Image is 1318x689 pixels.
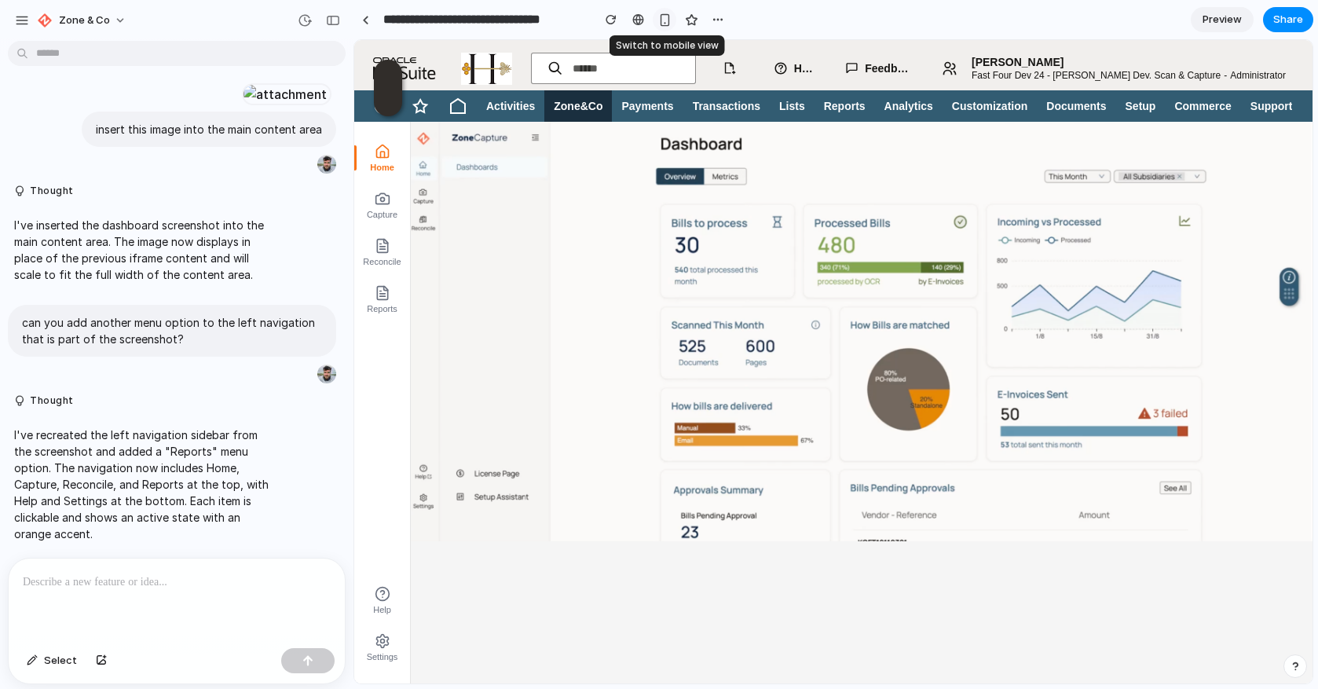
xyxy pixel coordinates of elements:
[598,60,673,72] span: Customization
[610,35,725,56] div: Switch to mobile view
[530,60,579,72] span: Analytics
[96,121,322,137] p: insert this image into the main content area
[19,565,37,574] span: Help
[132,60,181,72] span: Activities
[31,8,134,33] button: Zone & Co
[1203,12,1242,27] span: Preview
[59,13,110,28] span: Zone & Co
[482,16,573,41] button: Feedback
[1263,7,1313,32] button: Share
[411,16,476,41] button: Help
[771,60,802,72] span: Setup
[44,653,77,669] span: Select
[13,170,43,179] span: Capture
[692,60,752,72] span: Documents
[9,217,46,226] span: Reconcile
[876,30,932,41] span: Administrator
[470,60,511,72] span: Reports
[580,16,938,41] button: [PERSON_NAME]Fast Four Dev 24 - [PERSON_NAME] Dev. Scan & Capture-Administrator
[200,60,248,72] span: Zone&Co
[57,82,958,501] img: Dashboard
[267,60,319,72] span: Payments
[20,49,48,77] span: Move
[19,648,85,673] button: Select
[16,123,40,132] span: Home
[870,30,873,41] span: -
[425,60,451,72] span: Lists
[13,612,44,621] span: Settings
[1191,7,1254,32] a: Preview
[13,264,43,273] span: Reports
[440,22,463,35] label: Help
[14,217,276,283] p: I've inserted the dashboard screenshot into the main content area. The image now displays in plac...
[1273,12,1303,27] span: Share
[896,60,939,72] span: Support
[22,314,322,347] p: can you add another menu option to the left navigation that is part of the screenshot?
[617,30,866,41] span: Fast Four Dev 24 - [PERSON_NAME] Dev. Scan & Capture
[617,16,709,28] span: [PERSON_NAME]
[107,13,158,45] img: logo
[14,427,276,542] p: I've recreated the left navigation sidebar from the screenshot and added a "Reports" menu option....
[511,22,560,35] label: Feedback
[820,60,877,72] span: Commerce
[339,60,406,72] span: Transactions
